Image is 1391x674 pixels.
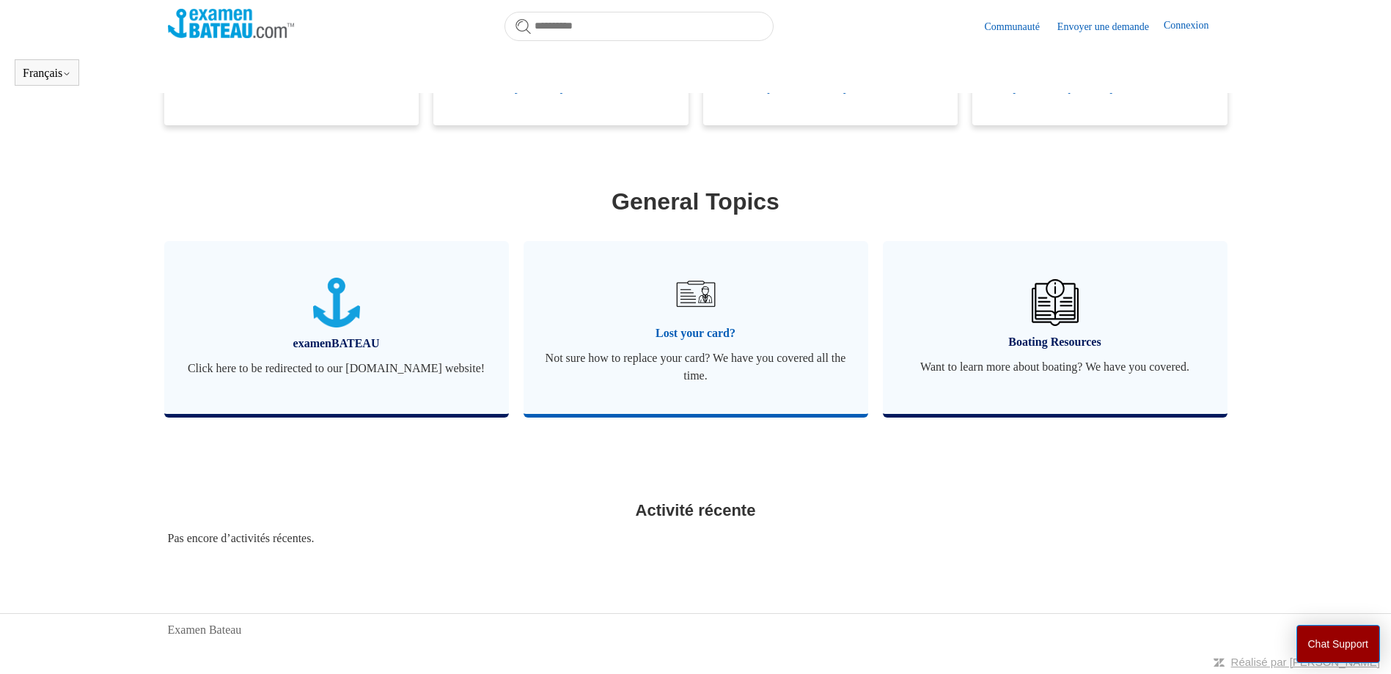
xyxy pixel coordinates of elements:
[1032,279,1079,326] img: 01JHREV2E6NG3DHE8VTG8QH796
[883,241,1227,414] a: Boating Resources Want to learn more about boating? We have you covered.
[669,268,721,319] img: 01JRG6G4NA4NJ1BVG8MJM761YH
[168,184,1224,219] h1: General Topics
[1231,656,1380,668] a: Réalisé par [PERSON_NAME]
[524,241,868,414] a: Lost your card? Not sure how to replace your card? We have you covered all the time.
[186,360,487,377] span: Click here to be redirected to our [DOMAIN_NAME] website!
[168,498,1224,522] h2: Activité récente
[504,12,774,41] input: Rechercher
[984,19,1054,34] a: Communauté
[186,335,487,352] span: examenBATEAU
[168,9,295,38] img: Page d’accueil du Centre d’aide Examen Bateau
[1296,625,1381,663] button: Chat Support
[1057,19,1164,34] a: Envoyer une demande
[164,241,509,414] a: examenBATEAU Click here to be redirected to our [DOMAIN_NAME] website!
[168,530,1224,547] div: Pas encore d’activités récentes.
[1164,18,1223,35] a: Connexion
[905,333,1205,351] span: Boating Resources
[168,621,242,639] a: Examen Bateau
[905,358,1205,376] span: Want to learn more about boating? We have you covered.
[313,278,360,328] img: 01JTNN85WSQ5FQ6HNXPDSZ7SRA
[546,325,846,342] span: Lost your card?
[23,67,71,80] button: Français
[546,349,846,385] span: Not sure how to replace your card? We have you covered all the time.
